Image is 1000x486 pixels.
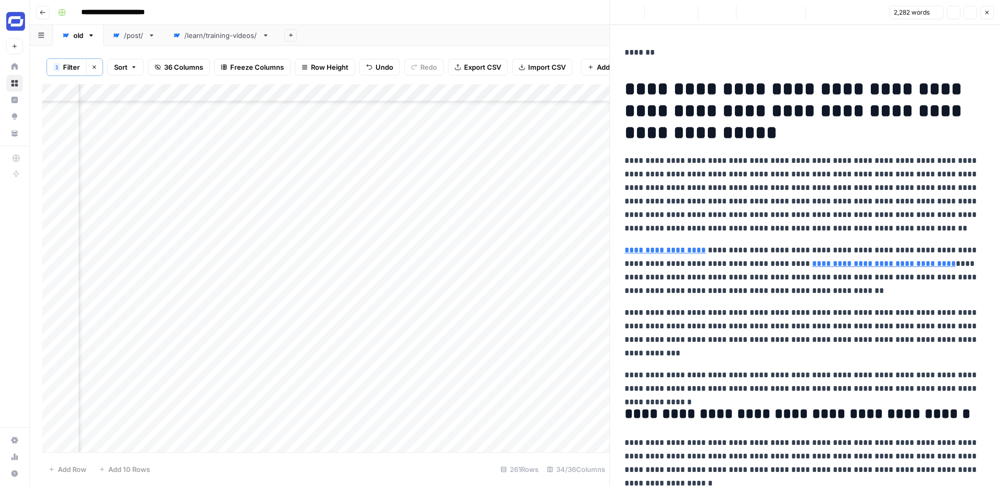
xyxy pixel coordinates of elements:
[597,62,637,72] span: Add Column
[420,62,437,72] span: Redo
[6,12,25,31] img: Synthesia Logo
[164,62,203,72] span: 36 Columns
[581,59,644,75] button: Add Column
[404,59,444,75] button: Redo
[230,62,284,72] span: Freeze Columns
[295,59,355,75] button: Row Height
[376,62,393,72] span: Undo
[47,59,86,75] button: 1Filter
[107,59,144,75] button: Sort
[148,59,210,75] button: 36 Columns
[6,8,23,34] button: Workspace: Synthesia
[93,461,156,478] button: Add 10 Rows
[54,63,60,71] div: 1
[6,108,23,125] a: Opportunities
[53,25,104,46] a: old
[164,25,278,46] a: /learn/training-videos/
[114,62,128,72] span: Sort
[58,464,86,475] span: Add Row
[543,461,609,478] div: 34/36 Columns
[894,8,930,17] span: 2,282 words
[6,125,23,142] a: Your Data
[55,63,58,71] span: 1
[496,461,543,478] div: 261 Rows
[124,30,144,41] div: /post/
[184,30,258,41] div: /learn/training-videos/
[528,62,566,72] span: Import CSV
[42,461,93,478] button: Add Row
[448,59,508,75] button: Export CSV
[464,62,501,72] span: Export CSV
[63,62,80,72] span: Filter
[73,30,83,41] div: old
[6,465,23,482] button: Help + Support
[889,6,944,19] button: 2,282 words
[6,75,23,92] a: Browse
[6,58,23,75] a: Home
[6,92,23,108] a: Insights
[512,59,572,75] button: Import CSV
[311,62,348,72] span: Row Height
[104,25,164,46] a: /post/
[359,59,400,75] button: Undo
[108,464,150,475] span: Add 10 Rows
[6,432,23,449] a: Settings
[214,59,291,75] button: Freeze Columns
[6,449,23,465] a: Usage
